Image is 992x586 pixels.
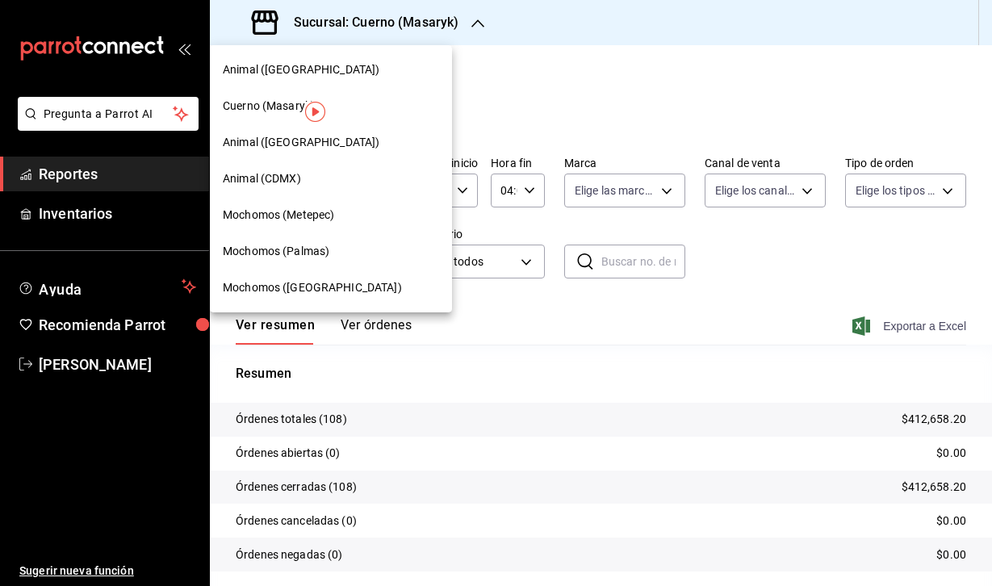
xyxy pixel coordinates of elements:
[210,270,452,306] div: Mochomos ([GEOGRAPHIC_DATA])
[223,279,402,296] span: Mochomos ([GEOGRAPHIC_DATA])
[210,52,452,88] div: Animal ([GEOGRAPHIC_DATA])
[210,161,452,197] div: Animal (CDMX)
[210,88,452,124] div: Cuerno (Masaryk)
[223,134,379,151] span: Animal ([GEOGRAPHIC_DATA])
[210,197,452,233] div: Mochomos (Metepec)
[223,207,334,224] span: Mochomos (Metepec)
[223,61,379,78] span: Animal ([GEOGRAPHIC_DATA])
[210,233,452,270] div: Mochomos (Palmas)
[223,170,301,187] span: Animal (CDMX)
[305,102,325,122] img: Tooltip marker
[210,124,452,161] div: Animal ([GEOGRAPHIC_DATA])
[223,243,329,260] span: Mochomos (Palmas)
[223,98,315,115] span: Cuerno (Masaryk)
